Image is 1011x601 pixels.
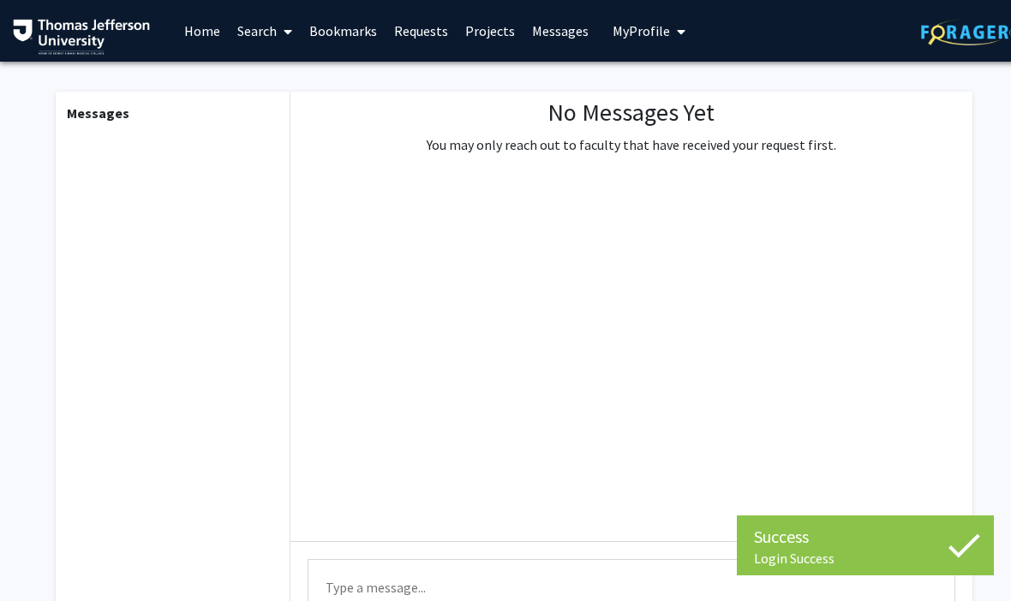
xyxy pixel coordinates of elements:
[427,98,836,128] h1: No Messages Yet
[13,524,73,588] iframe: Chat
[754,524,977,550] div: Success
[427,134,836,155] p: You may only reach out to faculty that have received your request first.
[13,19,150,55] img: Thomas Jefferson University Logo
[67,104,129,122] b: Messages
[386,1,457,61] a: Requests
[613,22,670,39] span: My Profile
[523,1,597,61] a: Messages
[229,1,301,61] a: Search
[457,1,523,61] a: Projects
[754,550,977,567] div: Login Success
[301,1,386,61] a: Bookmarks
[176,1,229,61] a: Home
